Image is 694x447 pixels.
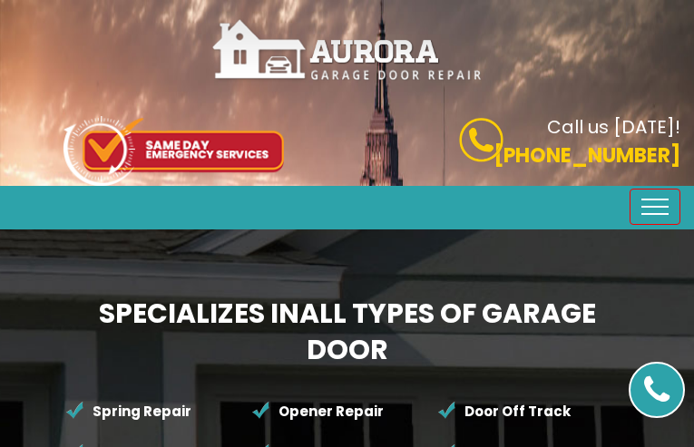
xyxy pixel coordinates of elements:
span: All Types of Garage Door [299,294,596,369]
img: icon-top.png [64,116,284,186]
li: Door Off Track [437,393,623,431]
img: Aurora.png [211,18,484,83]
a: Call us [DATE]! [PHONE_NUMBER] [361,118,681,170]
li: Spring Repair [65,393,251,431]
b: Specializes in [99,294,596,369]
p: [PHONE_NUMBER] [361,141,681,170]
button: Toggle navigation [630,189,680,225]
b: Call us [DATE]! [547,114,680,140]
li: Opener Repair [251,393,437,431]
